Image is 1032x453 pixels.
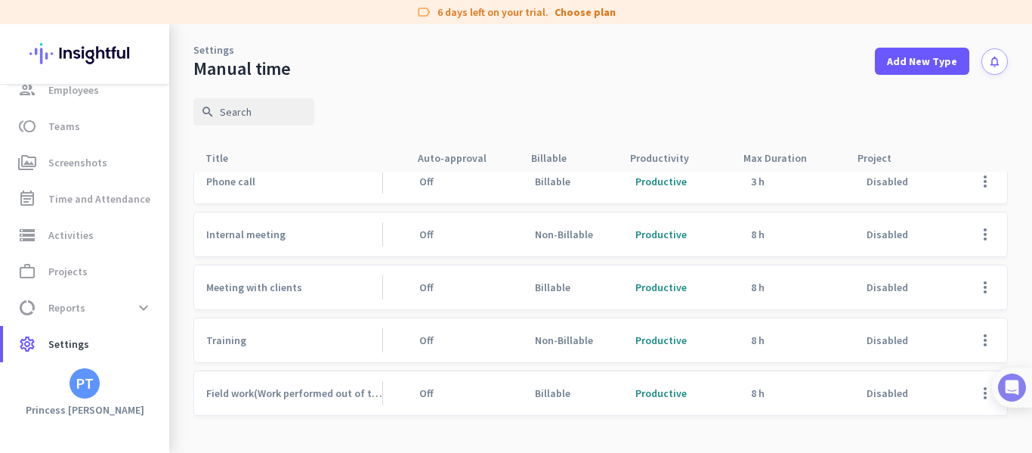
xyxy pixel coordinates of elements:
span: Non-Billable [535,334,593,347]
a: Settings [193,42,234,57]
a: Choose plan [555,5,616,20]
span: More in the Help Center [104,266,247,279]
span: Time and Attendance [48,190,150,208]
span: Off [419,334,434,347]
button: more_vert [967,163,1003,200]
span: Off [419,175,434,188]
span: Phone call [206,175,255,188]
img: Intercom Logo [998,374,1026,402]
div: In the meantime, these articles might help: [12,52,248,100]
i: label [416,5,431,20]
div: Productivity [630,147,707,169]
div: Close [265,6,292,33]
div: Setting up Your Subscription [47,174,289,214]
button: Add New Type [875,48,969,75]
div: Project [857,147,910,169]
a: settingsSettings [3,326,169,362]
span: Disabled [867,281,908,294]
button: more_vert [967,375,1003,411]
span: Employees [48,81,99,99]
span: Billable [535,386,570,400]
span: Screenshots [48,154,107,172]
div: Princess says… [12,304,290,355]
button: notifications [981,48,1008,75]
a: More in the Help Center [47,254,289,291]
span: Off [419,228,434,241]
span: Productive [635,228,687,241]
div: video on how to use insightful [107,304,290,337]
span: 3 h [751,175,765,188]
span: Disabled [867,228,908,241]
div: PT [76,376,94,391]
strong: Receive Reports by Email [62,228,213,240]
span: Productive [635,386,687,400]
button: more_vert [967,216,1003,253]
span: Internal meeting [206,228,286,241]
span: Billable [535,175,570,188]
span: Reports [48,299,85,317]
a: work_outlineProjects [3,253,169,290]
span: 8 h [751,228,765,241]
div: Max Duration [743,147,822,169]
i: work_outline [18,262,36,281]
a: data_usageReportsexpand_more [3,290,169,326]
i: data_usage [18,299,36,317]
div: In the meantime, these articles might help: [24,61,236,91]
span: Teams [48,117,80,135]
a: tollTeams [3,108,169,144]
button: Gif picker [48,371,60,383]
i: perm_media [18,154,36,172]
img: Profile image for Insightful AI assistant [12,260,36,284]
i: storage [18,226,36,244]
div: Auto-approval [418,147,496,169]
a: groupEmployees [3,72,169,108]
span: Meeting with clients [206,281,302,294]
h1: Insightful AI assistant [73,14,205,26]
div: Insightful AI assistant says… [12,101,290,304]
textarea: Message… [13,339,289,365]
button: Send a message… [259,365,283,389]
span: Disabled [867,175,908,188]
span: Activities [48,226,94,244]
i: settings [18,335,36,353]
div: Receive Reports by Email [47,214,289,254]
span: 8 h [751,334,765,347]
div: Title [205,147,246,169]
span: 8 h [751,386,765,400]
i: group [18,81,36,99]
strong: Setting up Your Subscription [62,188,233,200]
button: Upload attachment [72,371,84,383]
input: Search [193,98,314,126]
button: go back [10,6,39,35]
span: Training [206,334,246,347]
span: Productive [635,334,687,347]
strong: Deploy Insightful remotely via Microsoft Active Directory Group Policy Objects (GPO) [62,116,243,160]
span: Off [419,386,434,400]
div: video on how to use insightful [119,313,278,328]
span: Off [419,281,434,294]
div: Manual time [193,57,291,80]
span: Disabled [867,334,908,347]
button: more_vert [967,269,1003,306]
span: Productive [635,281,687,294]
button: more_vert [967,322,1003,358]
i: event_note [18,190,36,208]
span: Disabled [867,386,908,400]
img: Profile image for Insightful AI assistant [43,8,67,33]
i: toll [18,117,36,135]
a: perm_mediaScreenshots [3,144,169,181]
div: Deploy Insightful remotely via Microsoft Active Directory Group Policy Objects (GPO) [47,102,289,174]
span: Billable [535,281,570,294]
i: notifications [988,55,1001,68]
a: storageActivities [3,217,169,253]
span: Field work(Work performed out of the office) [206,386,382,400]
button: expand_more [130,294,157,321]
div: Insightful AI assistant says… [12,52,290,101]
span: Settings [48,335,89,353]
span: Add New Type [887,54,957,69]
div: Billable [531,147,585,169]
span: Productive [635,175,687,188]
button: Emoji picker [23,371,36,383]
i: search [201,105,215,119]
span: Non-Billable [535,228,593,241]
